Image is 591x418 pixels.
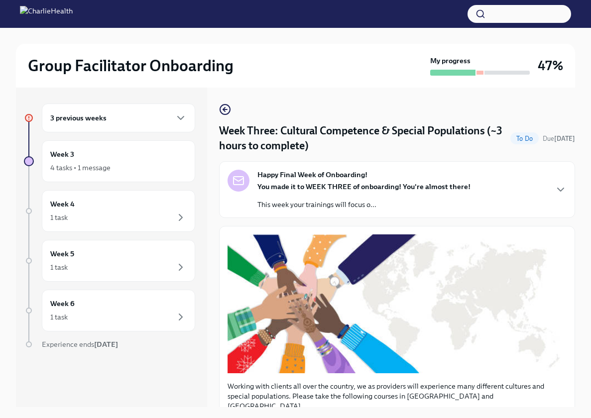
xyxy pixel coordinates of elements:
img: CharlieHealth [20,6,73,22]
h6: Week 6 [50,298,75,309]
span: Experience ends [42,340,118,349]
a: Week 41 task [24,190,195,232]
h6: 3 previous weeks [50,112,107,123]
h4: Week Three: Cultural Competence & Special Populations (~3 hours to complete) [219,123,506,153]
strong: My progress [430,56,471,66]
strong: Happy Final Week of Onboarding! [257,170,367,180]
p: Working with clients all over the country, we as providers will experience many different culture... [228,381,567,411]
h2: Group Facilitator Onboarding [28,56,234,76]
span: To Do [510,135,539,142]
strong: You made it to WEEK THREE of onboarding! You're almost there! [257,182,471,191]
a: Week 51 task [24,240,195,282]
strong: [DATE] [554,135,575,142]
div: 1 task [50,212,68,222]
h6: Week 3 [50,149,74,160]
div: 1 task [50,312,68,322]
div: 3 previous weeks [42,104,195,132]
h6: Week 5 [50,248,74,259]
div: 4 tasks • 1 message [50,163,111,173]
span: Due [543,135,575,142]
h3: 47% [538,57,563,75]
span: September 29th, 2025 10:00 [543,134,575,143]
a: Week 34 tasks • 1 message [24,140,195,182]
h6: Week 4 [50,199,75,209]
div: 1 task [50,262,68,272]
button: Zoom image [228,234,567,373]
p: This week your trainings will focus o... [257,200,471,209]
strong: [DATE] [94,340,118,349]
a: Week 61 task [24,290,195,331]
